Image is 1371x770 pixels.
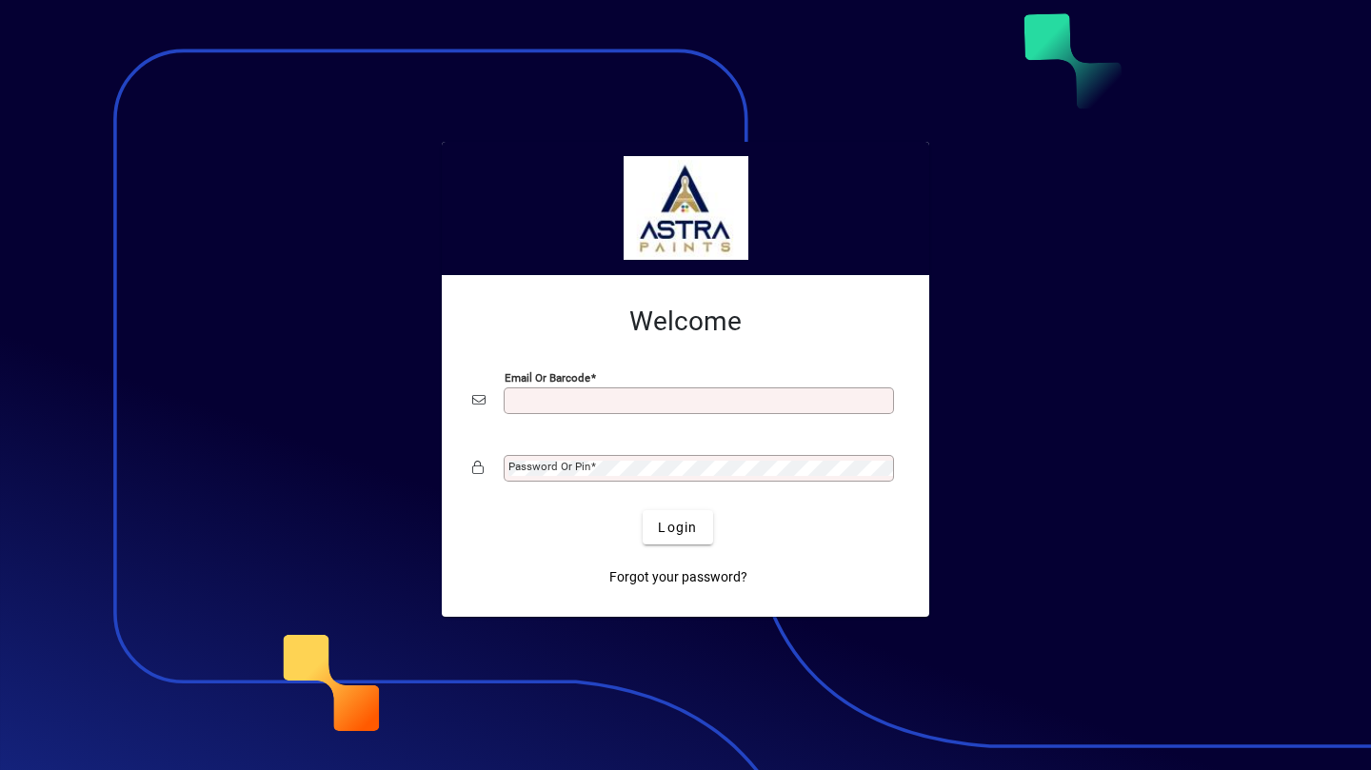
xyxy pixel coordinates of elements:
[643,510,712,544] button: Login
[472,306,899,338] h2: Welcome
[658,518,697,538] span: Login
[602,560,755,594] a: Forgot your password?
[609,567,747,587] span: Forgot your password?
[508,460,590,473] mat-label: Password or Pin
[505,371,590,385] mat-label: Email or Barcode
